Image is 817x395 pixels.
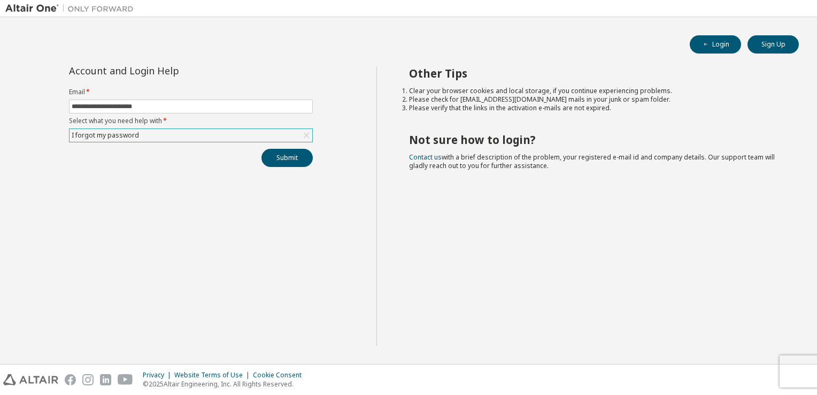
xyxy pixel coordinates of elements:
[253,371,308,379] div: Cookie Consent
[409,153,775,170] span: with a brief description of the problem, your registered e-mail id and company details. Our suppo...
[143,371,174,379] div: Privacy
[409,104,780,112] li: Please verify that the links in the activation e-mails are not expired.
[82,374,94,385] img: instagram.svg
[261,149,313,167] button: Submit
[143,379,308,389] p: © 2025 Altair Engineering, Inc. All Rights Reserved.
[100,374,111,385] img: linkedin.svg
[118,374,133,385] img: youtube.svg
[174,371,253,379] div: Website Terms of Use
[409,133,780,147] h2: Not sure how to login?
[70,129,312,142] div: I forgot my password
[409,87,780,95] li: Clear your browser cookies and local storage, if you continue experiencing problems.
[409,66,780,80] h2: Other Tips
[5,3,139,14] img: Altair One
[69,66,264,75] div: Account and Login Help
[69,88,313,96] label: Email
[3,374,58,385] img: altair_logo.svg
[690,35,741,54] button: Login
[65,374,76,385] img: facebook.svg
[70,130,141,141] div: I forgot my password
[409,153,442,162] a: Contact us
[69,117,313,125] label: Select what you need help with
[747,35,799,54] button: Sign Up
[409,95,780,104] li: Please check for [EMAIL_ADDRESS][DOMAIN_NAME] mails in your junk or spam folder.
